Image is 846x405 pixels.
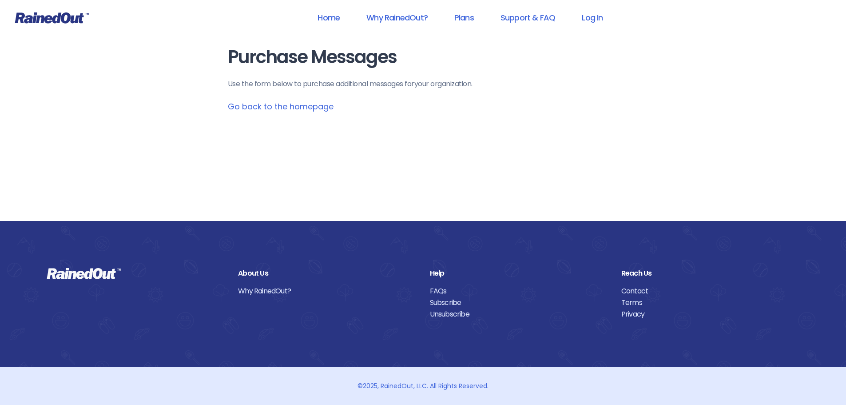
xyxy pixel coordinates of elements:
[306,8,351,28] a: Home
[621,285,799,297] a: Contact
[570,8,614,28] a: Log In
[355,8,439,28] a: Why RainedOut?
[430,309,608,320] a: Unsubscribe
[228,47,619,67] h1: Purchase Messages
[621,268,799,279] div: Reach Us
[430,285,608,297] a: FAQs
[489,8,567,28] a: Support & FAQ
[430,297,608,309] a: Subscribe
[238,268,416,279] div: About Us
[228,79,619,89] p: Use the form below to purchase additional messages for your organization .
[228,101,334,112] a: Go back to the homepage
[430,268,608,279] div: Help
[238,285,416,297] a: Why RainedOut?
[621,309,799,320] a: Privacy
[621,297,799,309] a: Terms
[443,8,485,28] a: Plans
